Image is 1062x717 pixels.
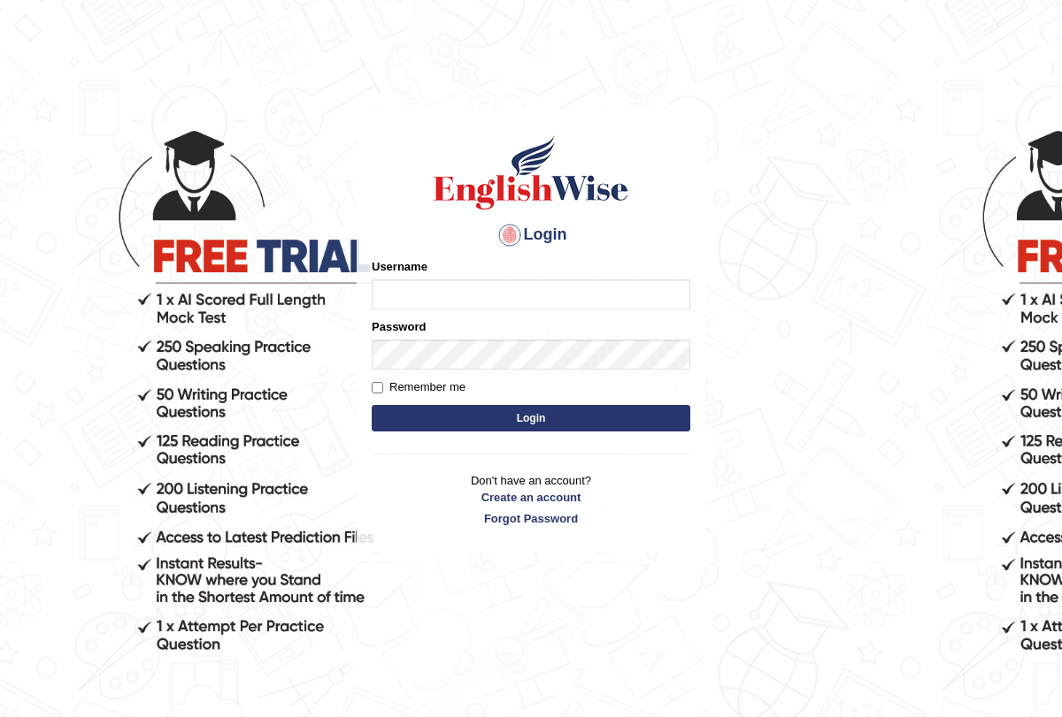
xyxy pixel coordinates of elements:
p: Don't have an account? [372,472,690,527]
label: Remember me [372,378,466,396]
a: Create an account [372,489,690,506]
button: Login [372,405,690,431]
input: Remember me [372,382,383,393]
img: Logo of English Wise sign in for intelligent practice with AI [430,133,632,212]
a: Forgot Password [372,510,690,527]
label: Password [372,318,426,335]
label: Username [372,258,427,275]
h4: Login [372,221,690,249]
